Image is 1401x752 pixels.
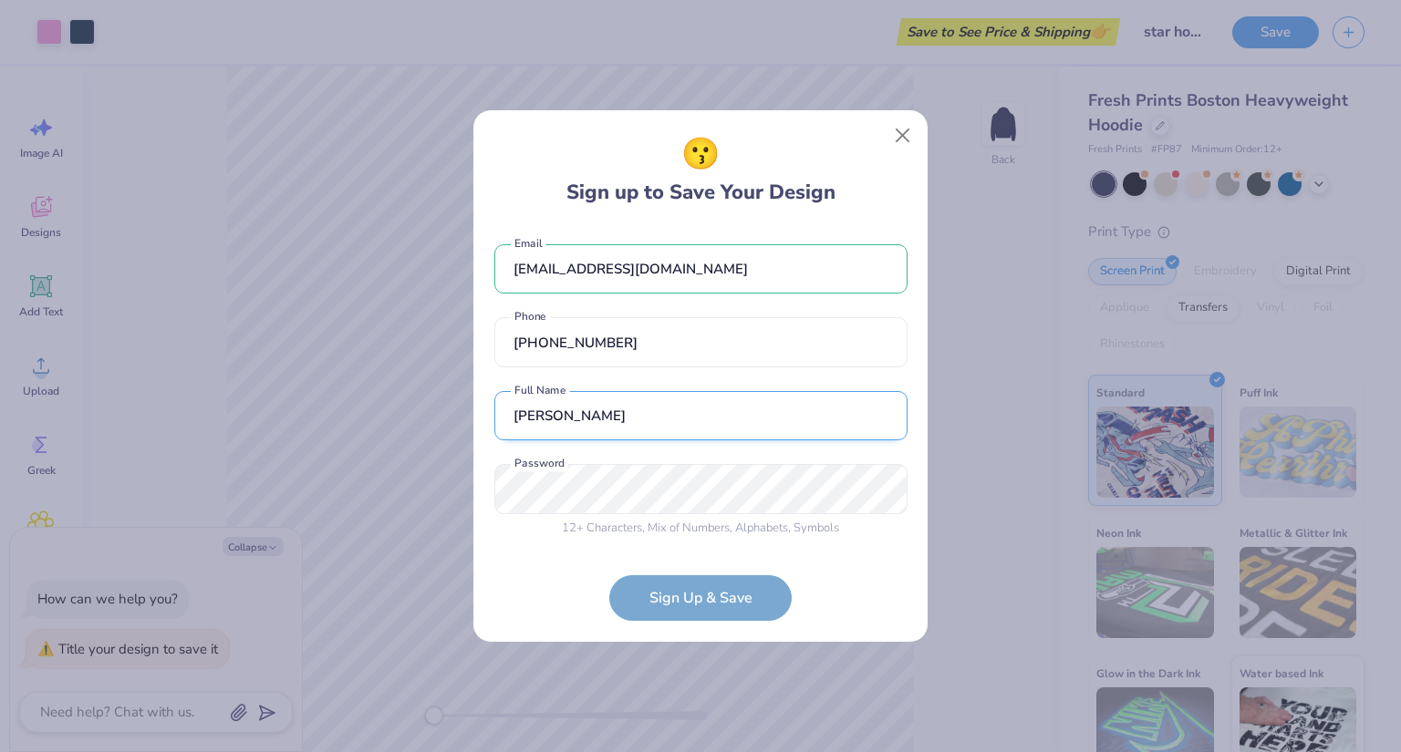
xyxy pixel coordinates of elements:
[682,520,730,536] span: Numbers
[562,520,642,536] span: 12 + Characters
[794,520,839,536] span: Symbols
[886,118,920,153] button: Close
[566,131,835,208] div: Sign up to Save Your Design
[735,520,788,536] span: Alphabets
[494,520,908,538] div: , Mix of , ,
[681,131,720,178] span: 😗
